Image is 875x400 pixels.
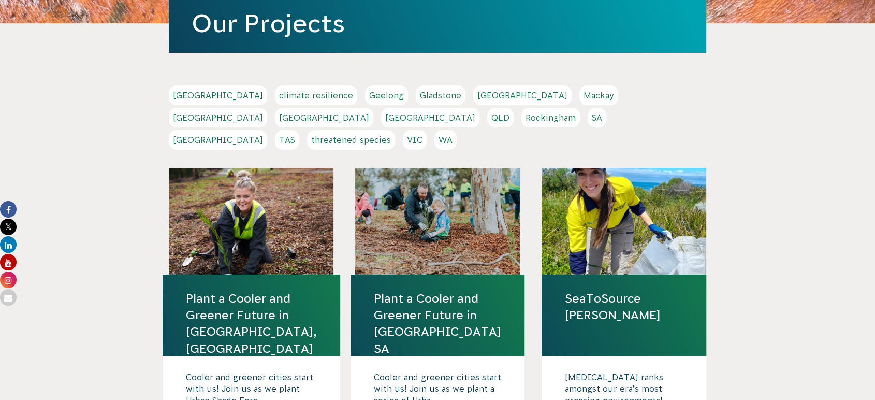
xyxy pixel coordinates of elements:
a: Our Projects [192,9,345,37]
a: Rockingham [521,108,580,127]
a: WA [434,130,457,150]
a: Gladstone [416,85,465,105]
a: [GEOGRAPHIC_DATA] [169,130,267,150]
a: climate resilience [275,85,357,105]
a: Plant a Cooler and Greener Future in [GEOGRAPHIC_DATA], [GEOGRAPHIC_DATA] [186,290,317,357]
a: SA [588,108,606,127]
a: Geelong [365,85,408,105]
a: threatened species [307,130,395,150]
a: [GEOGRAPHIC_DATA] [169,108,267,127]
a: [GEOGRAPHIC_DATA] [275,108,373,127]
a: Plant a Cooler and Greener Future in [GEOGRAPHIC_DATA] SA [374,290,501,357]
a: [GEOGRAPHIC_DATA] [473,85,572,105]
a: [GEOGRAPHIC_DATA] [169,85,267,105]
a: Mackay [579,85,618,105]
a: [GEOGRAPHIC_DATA] [381,108,479,127]
a: QLD [487,108,514,127]
a: TAS [275,130,299,150]
a: VIC [403,130,427,150]
a: SeaToSource [PERSON_NAME] [565,290,683,323]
